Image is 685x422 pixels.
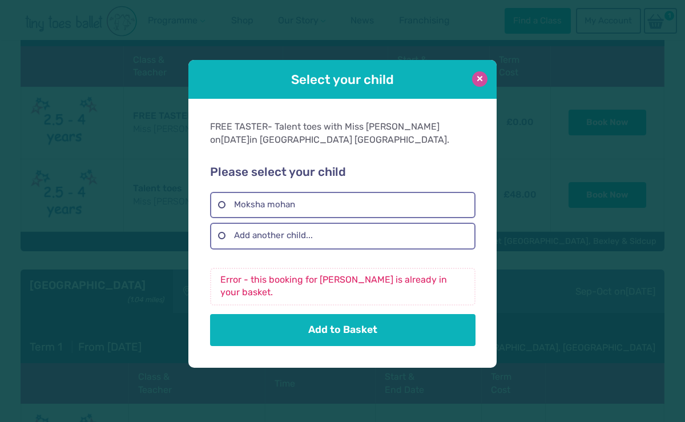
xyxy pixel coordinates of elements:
h1: Select your child [220,71,465,89]
div: FREE TASTER- Talent toes with Miss [PERSON_NAME] on in [GEOGRAPHIC_DATA] [GEOGRAPHIC_DATA]. [210,120,475,146]
button: Add to Basket [210,314,475,346]
h2: Please select your child [210,165,475,180]
label: Moksha mohan [210,192,475,218]
span: [DATE] [221,134,249,145]
p: Error - this booking for [PERSON_NAME] is already in your basket. [210,268,475,306]
label: Add another child... [210,223,475,249]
